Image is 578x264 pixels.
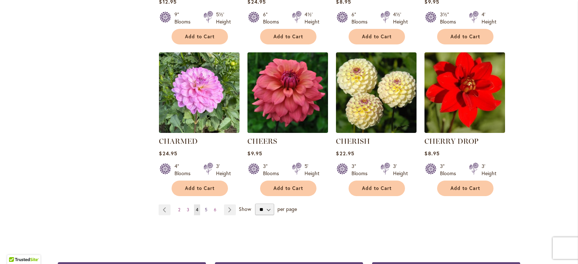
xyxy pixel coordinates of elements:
[5,238,26,259] iframe: Launch Accessibility Center
[424,137,478,146] a: CHERRY DROP
[239,205,251,212] span: Show
[273,34,303,40] span: Add to Cart
[247,52,328,133] img: CHEERS
[450,185,480,191] span: Add to Cart
[437,181,493,196] button: Add to Cart
[247,150,262,157] span: $9.95
[336,127,417,134] a: CHERISH
[351,163,372,177] div: 3" Blooms
[362,34,392,40] span: Add to Cart
[260,181,316,196] button: Add to Cart
[305,11,319,25] div: 4½' Height
[172,181,228,196] button: Add to Cart
[216,163,231,177] div: 3' Height
[196,207,198,212] span: 4
[349,181,405,196] button: Add to Cart
[450,34,480,40] span: Add to Cart
[159,137,198,146] a: CHARMED
[187,207,189,212] span: 3
[212,204,218,215] a: 6
[393,163,408,177] div: 3' Height
[185,185,215,191] span: Add to Cart
[172,29,228,44] button: Add to Cart
[349,29,405,44] button: Add to Cart
[336,150,354,157] span: $22.95
[185,204,191,215] a: 3
[205,207,207,212] span: 5
[260,29,316,44] button: Add to Cart
[482,11,496,25] div: 4' Height
[263,163,283,177] div: 3" Blooms
[247,137,277,146] a: CHEERS
[159,127,240,134] a: CHARMED
[393,11,408,25] div: 4½' Height
[263,11,283,25] div: 6" Blooms
[362,185,392,191] span: Add to Cart
[174,11,195,25] div: 9" Blooms
[424,150,439,157] span: $8.95
[351,11,372,25] div: 6" Blooms
[247,127,328,134] a: CHEERS
[273,185,303,191] span: Add to Cart
[159,52,240,133] img: CHARMED
[203,204,209,215] a: 5
[305,163,319,177] div: 5' Height
[424,127,505,134] a: CHERRY DROP
[159,150,177,157] span: $24.95
[214,207,216,212] span: 6
[437,29,493,44] button: Add to Cart
[216,11,231,25] div: 5½' Height
[336,137,370,146] a: CHERISH
[185,34,215,40] span: Add to Cart
[482,163,496,177] div: 3' Height
[440,11,460,25] div: 3½" Blooms
[440,163,460,177] div: 3" Blooms
[178,207,180,212] span: 2
[277,205,297,212] span: per page
[424,52,505,133] img: CHERRY DROP
[176,204,182,215] a: 2
[174,163,195,177] div: 4" Blooms
[336,52,417,133] img: CHERISH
